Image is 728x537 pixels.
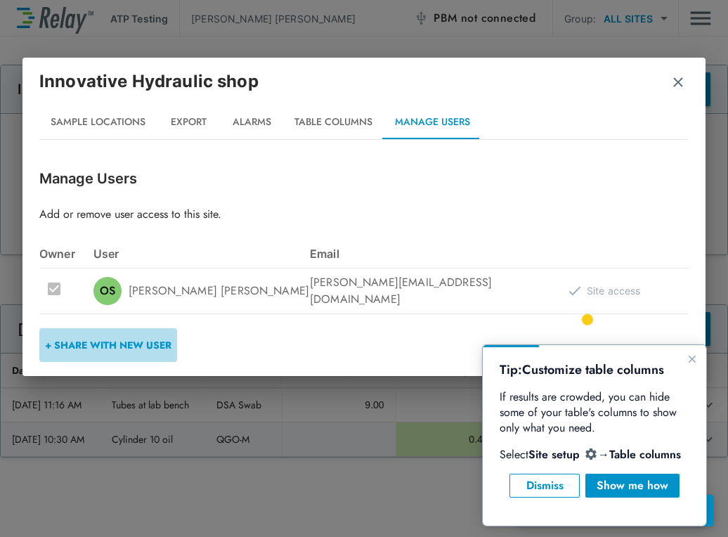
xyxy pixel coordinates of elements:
iframe: bubble [483,345,706,526]
button: Export [157,105,220,139]
img: Remove [671,75,685,89]
div: Site access [568,283,641,299]
p: Innovative Hydraulic shop [39,69,259,94]
p: Manage Users [39,168,689,189]
button: Table Columns [283,105,384,139]
div: Email [310,245,526,262]
div: User [93,245,310,262]
div: [PERSON_NAME] [PERSON_NAME] [93,277,310,305]
button: Alarms [220,105,283,139]
div: [PERSON_NAME][EMAIL_ADDRESS][DOMAIN_NAME] [310,274,526,308]
div: OS [93,277,122,305]
div: Owner [39,245,93,262]
button: Sample Locations [39,105,157,139]
button: Manage Users [384,105,481,139]
p: Add or remove user access to this site. [39,206,689,223]
img: check Icon [568,286,581,296]
button: + Share with New User [39,328,177,362]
